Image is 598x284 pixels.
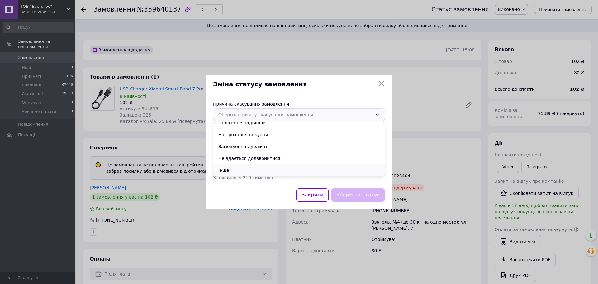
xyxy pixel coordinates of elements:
[213,175,273,180] span: Залишилося 210 символів
[213,152,385,164] li: Не вдається додзвонитися
[218,111,372,118] div: Оберіть причину скасування замовлення
[213,164,385,176] li: Інше
[213,129,385,141] li: На прохання покупця
[213,80,375,89] span: Зміна статусу замовлення
[213,117,385,129] li: Оплата не надійшла
[296,188,329,202] button: Закрити
[213,101,385,107] div: Причина скасування замовлення
[213,141,385,152] li: Замовлення-дублікат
